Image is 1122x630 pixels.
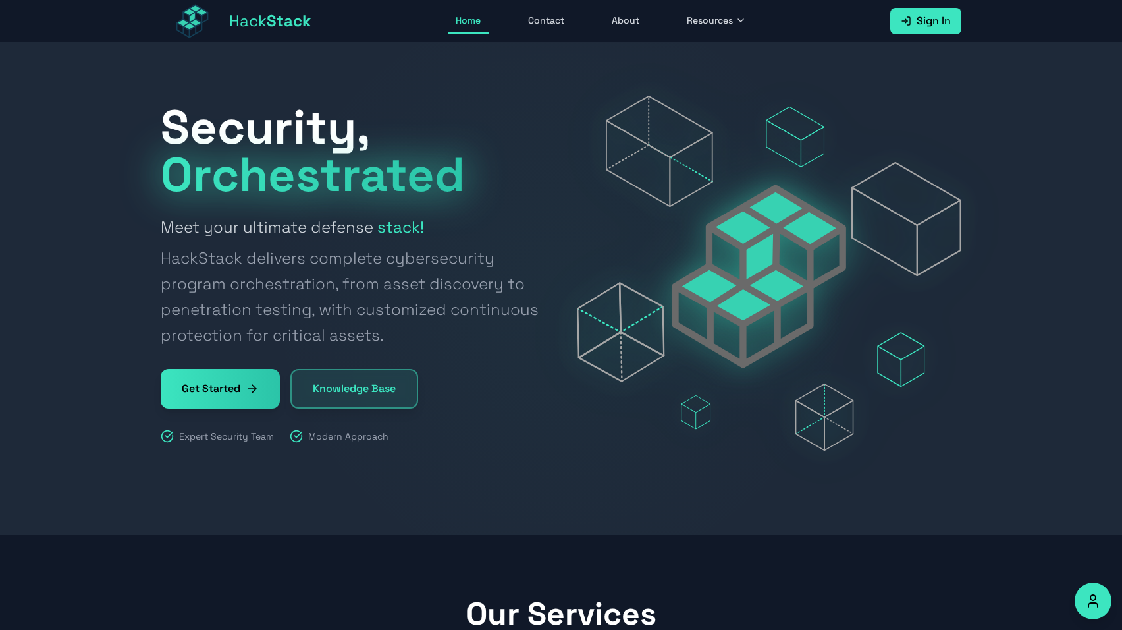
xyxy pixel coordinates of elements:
a: Get Started [161,369,280,409]
span: Stack [267,11,311,31]
a: Home [448,9,489,34]
button: Accessibility Options [1075,583,1111,619]
strong: stack! [377,217,424,237]
h1: Security, [161,103,545,198]
h2: Our Services [161,598,961,630]
span: Resources [687,14,733,27]
a: Contact [520,9,572,34]
a: Knowledge Base [290,369,418,409]
a: Sign In [890,8,961,34]
span: HackStack delivers complete cybersecurity program orchestration, from asset discovery to penetrat... [161,245,545,348]
div: Modern Approach [290,430,388,443]
h2: Meet your ultimate defense [161,214,545,348]
span: Orchestrated [161,144,465,205]
div: Expert Security Team [161,430,274,443]
span: Hack [229,11,311,32]
span: Sign In [917,13,951,29]
button: Resources [679,9,754,34]
a: About [604,9,647,34]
